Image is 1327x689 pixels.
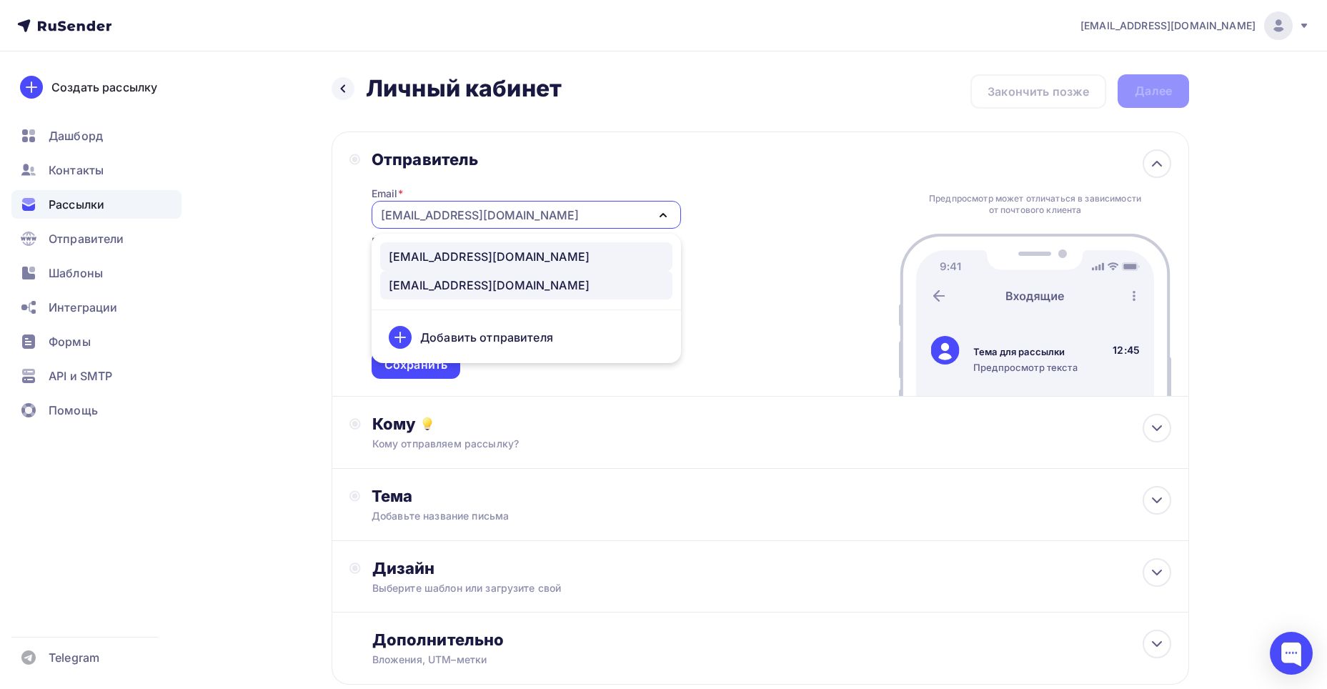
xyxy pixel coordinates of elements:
[372,201,681,229] button: [EMAIL_ADDRESS][DOMAIN_NAME]
[389,277,590,294] div: [EMAIL_ADDRESS][DOMAIN_NAME]
[49,649,99,666] span: Telegram
[372,234,681,263] div: Рекомендуем , чтобы рассылка не попала в «Спам»
[11,190,182,219] a: Рассылки
[973,361,1078,374] div: Предпросмотр текста
[372,149,681,169] div: Отправитель
[372,509,626,523] div: Добавьте название письма
[420,329,553,346] div: Добавить отправителя
[372,653,1092,667] div: Вложения, UTM–метки
[11,156,182,184] a: Контакты
[49,333,91,350] span: Формы
[11,122,182,150] a: Дашборд
[925,193,1145,216] div: Предпросмотр может отличаться в зависимости от почтового клиента
[973,345,1078,358] div: Тема для рассылки
[49,127,103,144] span: Дашборд
[372,437,1092,451] div: Кому отправляем рассылку?
[11,327,182,356] a: Формы
[49,367,112,385] span: API и SMTP
[49,402,98,419] span: Помощь
[372,187,403,201] div: Email
[372,486,654,506] div: Тема
[49,264,103,282] span: Шаблоны
[1080,11,1310,40] a: [EMAIL_ADDRESS][DOMAIN_NAME]
[372,414,1171,434] div: Кому
[384,357,447,373] div: Сохранить
[372,234,681,363] ul: [EMAIL_ADDRESS][DOMAIN_NAME]
[49,162,104,179] span: Контакты
[372,558,1171,578] div: Дизайн
[366,74,562,103] h2: Личный кабинет
[11,259,182,287] a: Шаблоны
[51,79,157,96] div: Создать рассылку
[49,230,124,247] span: Отправители
[381,207,579,224] div: [EMAIL_ADDRESS][DOMAIN_NAME]
[372,581,1092,595] div: Выберите шаблон или загрузите свой
[372,630,1171,650] div: Дополнительно
[49,196,104,213] span: Рассылки
[389,248,590,265] div: [EMAIL_ADDRESS][DOMAIN_NAME]
[1113,343,1140,357] div: 12:45
[49,299,117,316] span: Интеграции
[1080,19,1256,33] span: [EMAIL_ADDRESS][DOMAIN_NAME]
[11,224,182,253] a: Отправители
